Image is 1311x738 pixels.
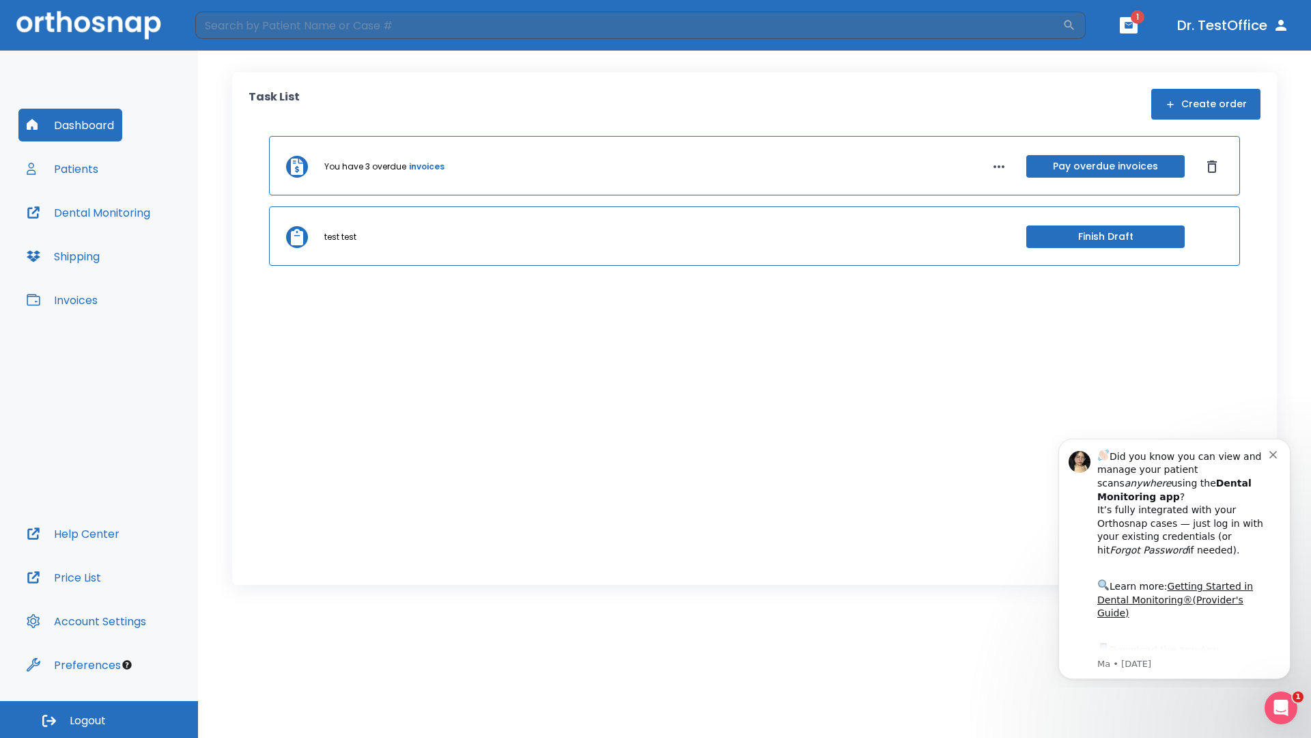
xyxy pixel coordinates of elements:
[409,161,445,173] a: invoices
[18,648,129,681] button: Preferences
[1026,155,1185,178] button: Pay overdue invoices
[1172,13,1295,38] button: Dr. TestOffice
[18,284,106,316] button: Invoices
[1201,156,1223,178] button: Dismiss
[59,232,231,244] p: Message from Ma, sent 5w ago
[18,109,122,141] button: Dashboard
[1151,89,1260,120] button: Create order
[324,161,406,173] p: You have 3 overdue
[1265,692,1297,724] iframe: Intercom live chat
[59,215,231,284] div: Download the app: | ​ Let us know if you need help getting started!
[1026,225,1185,248] button: Finish Draft
[1293,692,1303,702] span: 1
[18,517,128,550] button: Help Center
[1131,10,1144,24] span: 1
[195,12,1062,39] input: Search by Patient Name or Case #
[18,605,154,638] button: Account Settings
[70,713,106,728] span: Logout
[18,561,109,594] button: Price List
[231,21,242,32] button: Dismiss notification
[324,231,356,243] p: test test
[16,11,161,39] img: Orthosnap
[18,152,107,185] button: Patients
[18,240,108,273] button: Shipping
[121,659,133,671] div: Tooltip anchor
[1038,426,1311,687] iframe: Intercom notifications message
[249,89,300,120] p: Task List
[18,196,158,229] button: Dental Monitoring
[59,218,181,243] a: App Store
